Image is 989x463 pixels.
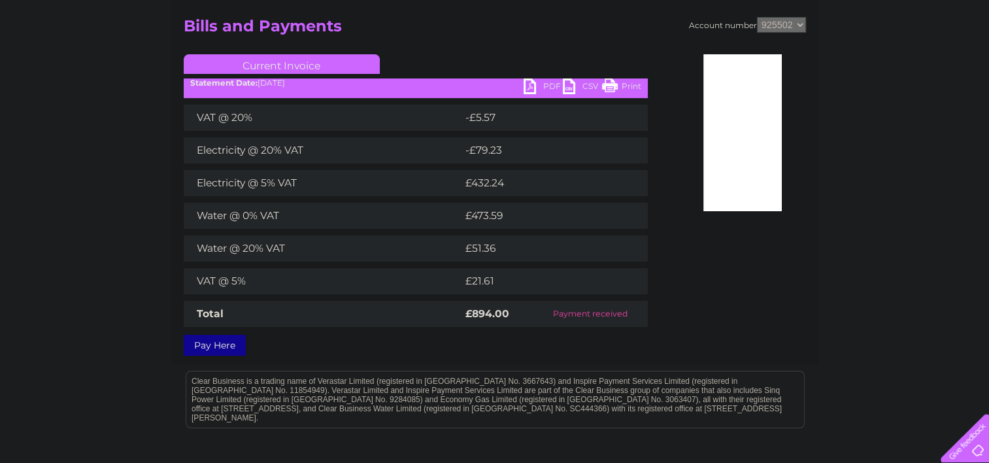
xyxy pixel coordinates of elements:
[184,335,246,356] a: Pay Here
[184,54,380,74] a: Current Invoice
[602,78,641,97] a: Print
[462,170,624,196] td: £432.24
[184,235,462,262] td: Water @ 20% VAT
[186,7,804,63] div: Clear Business is a trading name of Verastar Limited (registered in [GEOGRAPHIC_DATA] No. 3667643...
[462,235,620,262] td: £51.36
[563,78,602,97] a: CSV
[462,268,619,294] td: £21.61
[902,56,934,65] a: Contact
[184,268,462,294] td: VAT @ 5%
[946,56,977,65] a: Log out
[533,301,647,327] td: Payment received
[462,105,620,131] td: -£5.57
[759,56,784,65] a: Water
[743,7,833,23] a: 0333 014 3131
[792,56,820,65] a: Energy
[184,137,462,163] td: Electricity @ 20% VAT
[462,137,624,163] td: -£79.23
[184,78,648,88] div: [DATE]
[689,17,806,33] div: Account number
[184,170,462,196] td: Electricity @ 5% VAT
[197,307,224,320] strong: Total
[184,17,806,42] h2: Bills and Payments
[828,56,867,65] a: Telecoms
[184,203,462,229] td: Water @ 0% VAT
[190,78,258,88] b: Statement Date:
[35,34,101,74] img: logo.png
[875,56,894,65] a: Blog
[524,78,563,97] a: PDF
[465,307,509,320] strong: £894.00
[184,105,462,131] td: VAT @ 20%
[462,203,624,229] td: £473.59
